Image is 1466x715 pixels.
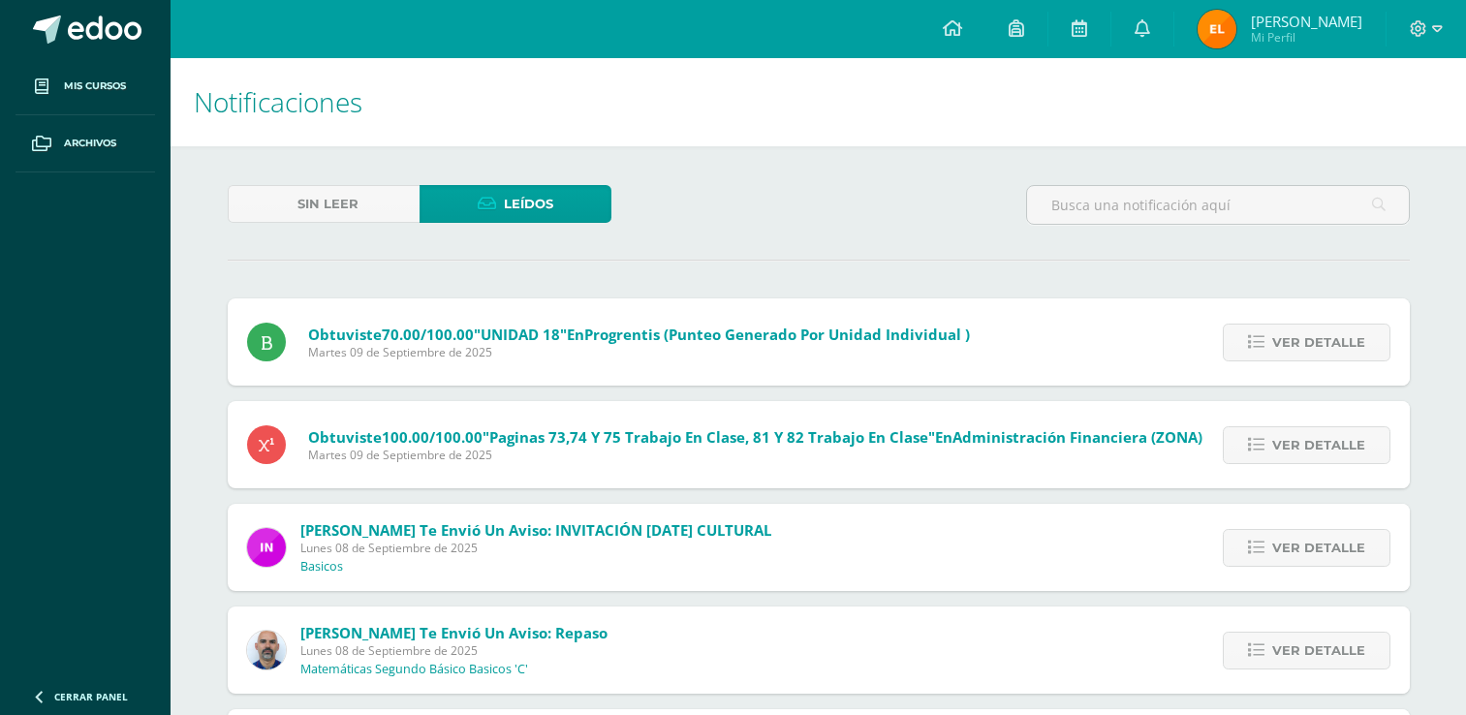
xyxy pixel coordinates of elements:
span: Martes 09 de Septiembre de 2025 [308,447,1202,463]
span: [PERSON_NAME] [1251,12,1362,31]
a: Leídos [420,185,611,223]
p: Matemáticas Segundo Básico Basicos 'C' [300,662,528,677]
input: Busca una notificación aquí [1027,186,1409,224]
span: Ver detalle [1272,325,1365,360]
span: Mi Perfil [1251,29,1362,46]
span: 70.00/100.00 [382,325,474,344]
span: Ver detalle [1272,530,1365,566]
span: Archivos [64,136,116,151]
a: Mis cursos [16,58,155,115]
span: "paginas 73,74 y 75 trabajo en clase, 81 y 82 trabajo en clase" [483,427,935,447]
img: 49dcc5f07bc63dd4e845f3f2a9293567.png [247,528,286,567]
span: Lunes 08 de Septiembre de 2025 [300,642,608,659]
span: [PERSON_NAME] te envió un aviso: Repaso [300,623,608,642]
span: Cerrar panel [54,690,128,703]
span: Martes 09 de Septiembre de 2025 [308,344,970,360]
span: Administración Financiera (ZONA) [952,427,1202,447]
span: Ver detalle [1272,633,1365,668]
span: Leídos [504,186,553,222]
span: "UNIDAD 18" [474,325,567,344]
span: Obtuviste en [308,325,970,344]
img: 261f38a91c24d81787e9dd9d7abcde75.png [1198,10,1236,48]
img: 25a107f0461d339fca55307c663570d2.png [247,631,286,669]
span: [PERSON_NAME] te envió un aviso: INVITACIÓN [DATE] CULTURAL [300,520,771,540]
span: Mis cursos [64,78,126,94]
span: Obtuviste en [308,427,1202,447]
a: Sin leer [228,185,420,223]
p: Basicos [300,559,343,575]
span: Notificaciones [194,83,362,120]
span: Progrentis (Punteo generado por unidad individual ) [584,325,970,344]
a: Archivos [16,115,155,172]
span: Ver detalle [1272,427,1365,463]
span: Sin leer [297,186,359,222]
span: 100.00/100.00 [382,427,483,447]
span: Lunes 08 de Septiembre de 2025 [300,540,771,556]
